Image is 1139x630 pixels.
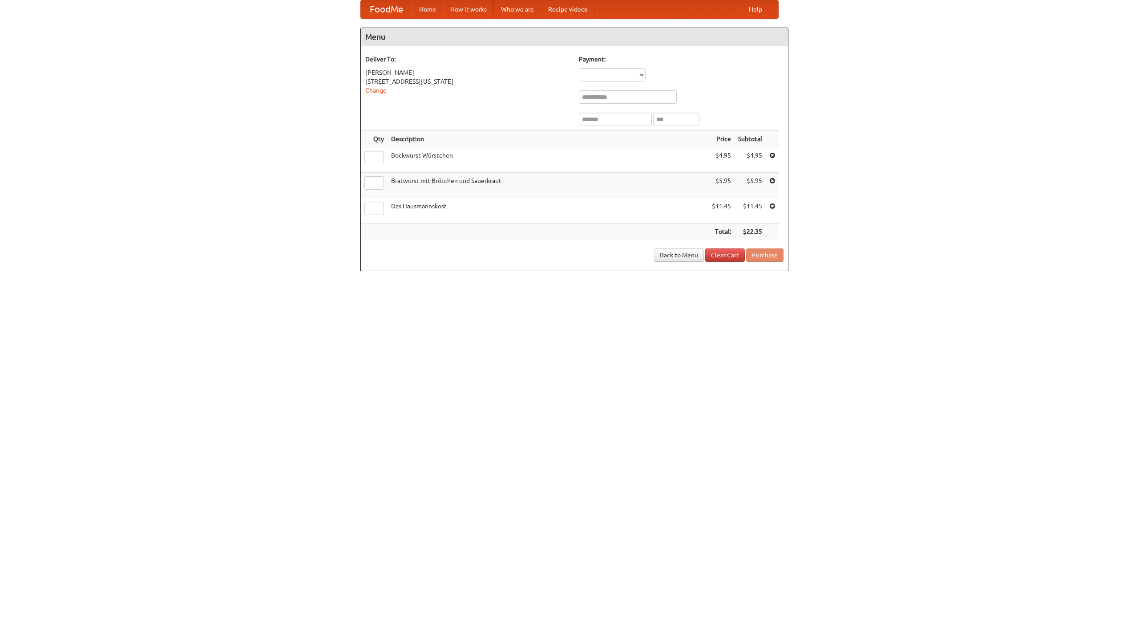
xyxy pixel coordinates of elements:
[742,0,769,18] a: Help
[735,147,766,173] td: $4.95
[708,198,735,224] td: $11.45
[365,77,570,86] div: [STREET_ADDRESS][US_STATE]
[654,248,704,262] a: Back to Menu
[365,68,570,77] div: [PERSON_NAME]
[388,131,708,147] th: Description
[361,131,388,147] th: Qty
[365,87,387,94] a: Change
[494,0,541,18] a: Who we are
[708,131,735,147] th: Price
[579,55,784,64] h5: Payment:
[735,198,766,224] td: $11.45
[708,173,735,198] td: $5.95
[708,147,735,173] td: $4.95
[746,248,784,262] button: Purchase
[365,55,570,64] h5: Deliver To:
[541,0,594,18] a: Recipe videos
[388,198,708,224] td: Das Hausmannskost
[361,28,788,46] h4: Menu
[705,248,745,262] a: Clear Cart
[735,224,766,240] th: $22.35
[735,131,766,147] th: Subtotal
[708,224,735,240] th: Total:
[361,0,412,18] a: FoodMe
[735,173,766,198] td: $5.95
[388,173,708,198] td: Bratwurst mit Brötchen und Sauerkraut
[443,0,494,18] a: How it works
[388,147,708,173] td: Bockwurst Würstchen
[412,0,443,18] a: Home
